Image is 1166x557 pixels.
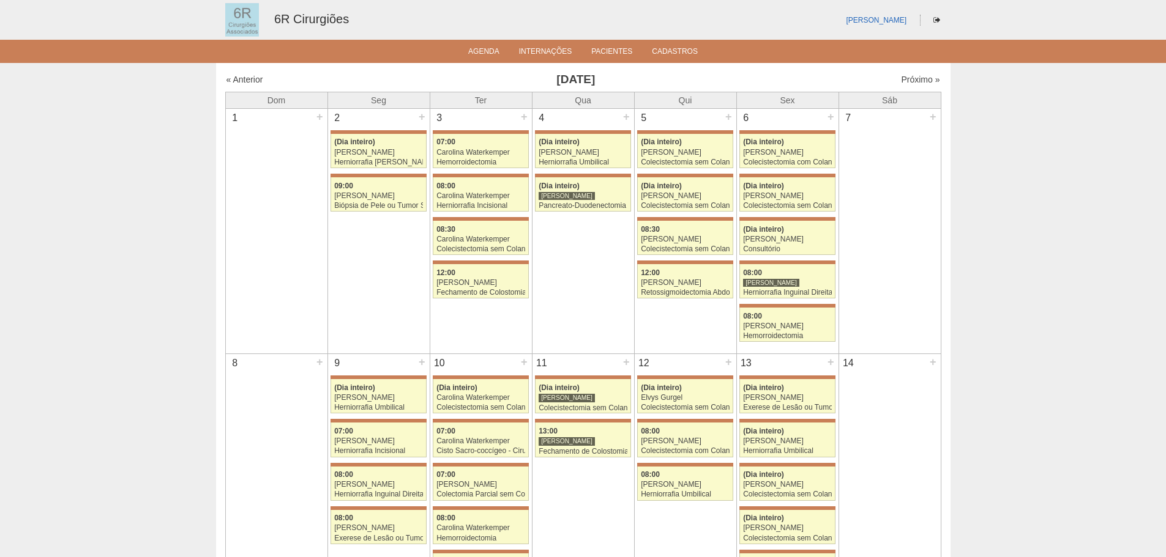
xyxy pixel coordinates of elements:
[641,149,730,157] div: [PERSON_NAME]
[436,268,455,277] span: 12:00
[436,192,525,200] div: Carolina Waterkemper
[334,447,423,455] div: Herniorrafia Incisional
[436,383,477,392] span: (Dia inteiro)
[433,510,528,544] a: 08:00 Carolina Waterkemper Hemorroidectomia
[331,510,426,544] a: 08:00 [PERSON_NAME] Exerese de Lesão ou Tumor de Pele
[635,109,654,127] div: 5
[641,202,730,210] div: Colecistectomia sem Colangiografia
[652,47,698,59] a: Cadastros
[641,225,660,234] span: 08:30
[226,109,245,127] div: 1
[641,447,730,455] div: Colecistectomia com Colangiografia VL
[433,130,528,134] div: Key: Maria Braido
[743,149,832,157] div: [PERSON_NAME]
[331,419,426,422] div: Key: Maria Braido
[535,419,630,422] div: Key: Maria Braido
[743,312,762,320] span: 08:00
[433,221,528,255] a: 08:30 Carolina Waterkemper Colecistectomia sem Colangiografia VL
[743,524,832,532] div: [PERSON_NAME]
[641,158,730,166] div: Colecistectomia sem Colangiografia VL
[637,422,733,457] a: 08:00 [PERSON_NAME] Colecistectomia com Colangiografia VL
[634,92,736,108] th: Qui
[826,354,836,370] div: +
[417,354,427,370] div: +
[334,158,423,166] div: Herniorrafia [PERSON_NAME]
[436,202,525,210] div: Herniorrafia Incisional
[331,134,426,168] a: (Dia inteiro) [PERSON_NAME] Herniorrafia [PERSON_NAME]
[328,109,347,127] div: 2
[539,404,627,412] div: Colecistectomia sem Colangiografia
[739,419,835,422] div: Key: Maria Braido
[334,481,423,489] div: [PERSON_NAME]
[635,354,654,372] div: 12
[535,174,630,177] div: Key: Maria Braido
[739,174,835,177] div: Key: Maria Braido
[535,134,630,168] a: (Dia inteiro) [PERSON_NAME] Herniorrafia Umbilical
[928,109,938,125] div: +
[641,182,682,190] span: (Dia inteiro)
[433,264,528,298] a: 12:00 [PERSON_NAME] Fechamento de Colostomia ou Enterostomia
[641,383,682,392] span: (Dia inteiro)
[331,506,426,510] div: Key: Maria Braido
[436,138,455,146] span: 07:00
[826,109,836,125] div: +
[519,109,529,125] div: +
[331,422,426,457] a: 07:00 [PERSON_NAME] Herniorrafia Incisional
[621,109,632,125] div: +
[334,470,353,479] span: 08:00
[433,422,528,457] a: 07:00 Carolina Waterkemper Cisto Sacro-coccígeo - Cirurgia
[739,308,835,342] a: 08:00 [PERSON_NAME] Hemorroidectomia
[433,177,528,212] a: 08:00 Carolina Waterkemper Herniorrafia Incisional
[723,354,734,370] div: +
[433,463,528,467] div: Key: Maria Braido
[641,289,730,297] div: Retossigmoidectomia Abdominal
[743,138,784,146] span: (Dia inteiro)
[641,490,730,498] div: Herniorrafia Umbilical
[739,550,835,553] div: Key: Maria Braido
[739,260,835,264] div: Key: Maria Braido
[327,92,430,108] th: Seg
[315,354,325,370] div: +
[637,419,733,422] div: Key: Maria Braido
[743,534,832,542] div: Colecistectomia sem Colangiografia
[328,354,347,372] div: 9
[334,524,423,532] div: [PERSON_NAME]
[637,467,733,501] a: 08:00 [PERSON_NAME] Herniorrafia Umbilical
[743,289,832,297] div: Herniorrafia Inguinal Direita
[637,174,733,177] div: Key: Maria Braido
[637,130,733,134] div: Key: Maria Braido
[641,268,660,277] span: 12:00
[433,506,528,510] div: Key: Maria Braido
[417,109,427,125] div: +
[641,481,730,489] div: [PERSON_NAME]
[331,130,426,134] div: Key: Maria Braido
[430,92,532,108] th: Ter
[334,383,375,392] span: (Dia inteiro)
[334,514,353,522] span: 08:00
[743,278,799,287] div: [PERSON_NAME]
[637,375,733,379] div: Key: Maria Braido
[539,427,558,435] span: 13:00
[226,354,245,372] div: 8
[743,158,832,166] div: Colecistectomia com Colangiografia VL
[637,217,733,221] div: Key: Maria Braido
[743,514,784,522] span: (Dia inteiro)
[743,192,832,200] div: [PERSON_NAME]
[743,383,784,392] span: (Dia inteiro)
[739,379,835,413] a: (Dia inteiro) [PERSON_NAME] Exerese de Lesão ou Tumor de Pele
[743,332,832,340] div: Hemorroidectomia
[433,550,528,553] div: Key: Maria Braido
[637,221,733,255] a: 08:30 [PERSON_NAME] Colecistectomia sem Colangiografia VL
[436,289,525,297] div: Fechamento de Colostomia ou Enterostomia
[436,470,455,479] span: 07:00
[839,354,858,372] div: 14
[641,404,730,411] div: Colecistectomia sem Colangiografia VL
[436,158,525,166] div: Hemorroidectomia
[743,490,832,498] div: Colecistectomia sem Colangiografia VL
[743,182,784,190] span: (Dia inteiro)
[539,202,627,210] div: Pancreato-Duodenectomia com Linfadenectomia
[743,481,832,489] div: [PERSON_NAME]
[743,225,784,234] span: (Dia inteiro)
[743,235,832,243] div: [PERSON_NAME]
[739,177,835,212] a: (Dia inteiro) [PERSON_NAME] Colecistectomia sem Colangiografia VL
